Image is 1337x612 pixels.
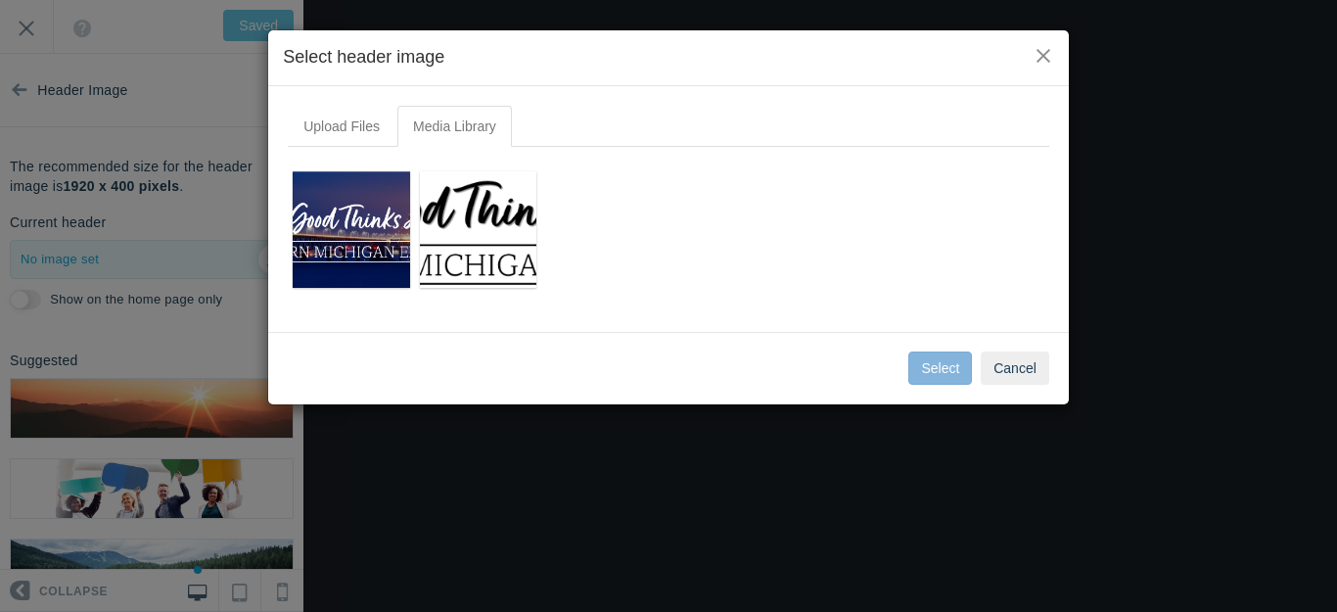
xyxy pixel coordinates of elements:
[283,45,1054,71] h4: Select header image
[288,106,395,147] a: Upload Files
[981,352,1049,385] button: Cancel
[108,171,850,289] img: output-onlinepngtools%20-%202025-09-15T152638.190.png
[157,171,547,289] img: Slide3.PNG
[397,106,512,147] a: Media Library
[1033,45,1054,67] button: ×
